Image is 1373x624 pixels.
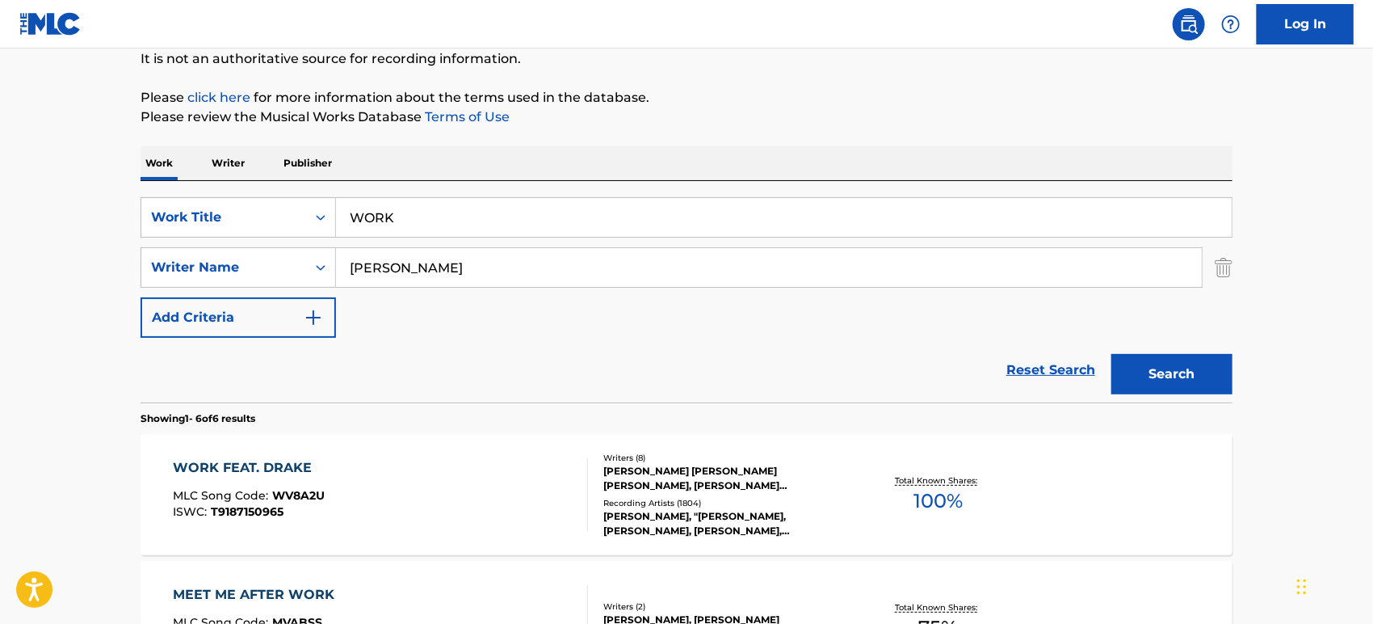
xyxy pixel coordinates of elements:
[19,12,82,36] img: MLC Logo
[603,509,847,538] div: [PERSON_NAME], "[PERSON_NAME], [PERSON_NAME], [PERSON_NAME], [PERSON_NAME], [PERSON_NAME], [PERSO...
[174,585,343,605] div: MEET ME AFTER WORK
[273,488,325,503] span: WV8A2U
[603,601,847,613] div: Writers ( 2 )
[141,49,1232,69] p: It is not an authoritative source for recording information.
[279,146,337,180] p: Publisher
[1257,4,1354,44] a: Log In
[151,208,296,227] div: Work Title
[141,146,178,180] p: Work
[141,434,1232,555] a: WORK FEAT. DRAKEMLC Song Code:WV8A2UISWC:T9187150965Writers (8)[PERSON_NAME] [PERSON_NAME] [PERSO...
[207,146,250,180] p: Writer
[141,108,1232,127] p: Please review the Musical Works Database
[174,458,325,478] div: WORK FEAT. DRAKE
[895,601,981,613] p: Total Known Shares:
[304,308,323,327] img: 9d2ae6d4665cec9f34b9.svg
[603,497,847,509] div: Recording Artists ( 1804 )
[141,297,336,338] button: Add Criteria
[187,90,250,105] a: click here
[141,411,255,426] p: Showing 1 - 6 of 6 results
[1297,563,1307,611] div: Drag
[603,452,847,464] div: Writers ( 8 )
[1173,8,1205,40] a: Public Search
[913,487,963,516] span: 100 %
[998,352,1103,388] a: Reset Search
[1292,546,1373,624] iframe: Chat Widget
[212,504,284,519] span: T9187150965
[603,464,847,493] div: [PERSON_NAME] [PERSON_NAME] [PERSON_NAME], [PERSON_NAME] [PERSON_NAME], [PERSON_NAME] [PERSON_NAM...
[1221,15,1241,34] img: help
[174,488,273,503] span: MLC Song Code :
[1111,354,1232,394] button: Search
[151,258,296,277] div: Writer Name
[1215,247,1232,288] img: Delete Criterion
[1179,15,1199,34] img: search
[174,504,212,519] span: ISWC :
[141,88,1232,108] p: Please for more information about the terms used in the database.
[422,109,510,124] a: Terms of Use
[895,474,981,487] p: Total Known Shares:
[141,197,1232,403] form: Search Form
[1215,8,1247,40] div: Help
